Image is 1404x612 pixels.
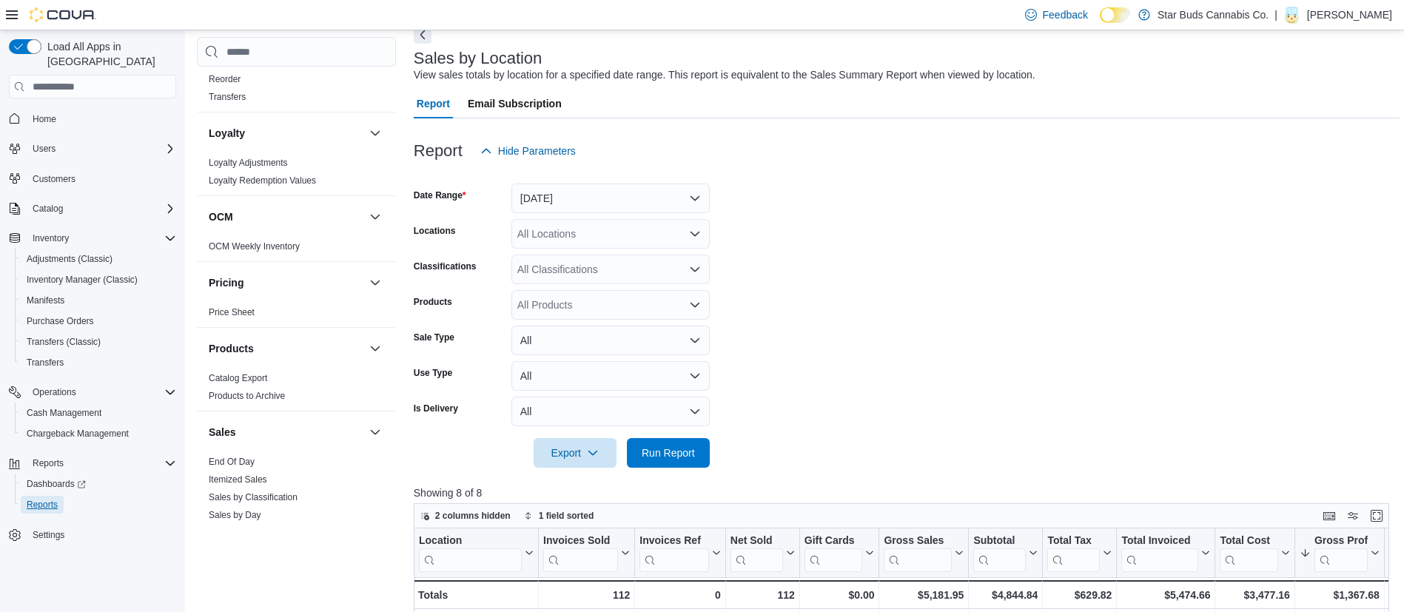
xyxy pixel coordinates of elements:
div: Gross Profit [1314,534,1368,548]
div: Gross Sales [884,534,952,572]
button: Sales [366,423,384,441]
div: 112 [730,586,795,604]
div: Daniel Swadron [1283,6,1301,24]
div: Total Cost [1220,534,1277,548]
div: Loyalty [197,154,396,195]
span: Run Report [642,445,695,460]
h3: Loyalty [209,126,245,141]
span: Sales by Day [209,509,261,521]
button: Pricing [209,275,363,290]
div: Invoices Sold [543,534,618,572]
button: Reports [27,454,70,472]
button: Run Report [627,438,710,468]
button: Gross Profit [1300,534,1380,572]
a: Loyalty Redemption Values [209,175,316,186]
button: Operations [3,382,182,403]
a: Manifests [21,292,70,309]
span: Transfers [21,354,176,371]
button: Open list of options [689,299,701,311]
div: Subtotal [973,534,1026,572]
span: Purchase Orders [27,315,94,327]
button: Open list of options [689,263,701,275]
span: Loyalty Redemption Values [209,175,316,186]
span: Report [417,89,450,118]
span: Reports [27,454,176,472]
a: Customers [27,170,81,188]
label: Products [414,296,452,308]
span: Chargeback Management [21,425,176,443]
a: Adjustments (Classic) [21,250,118,268]
a: Catalog Export [209,373,267,383]
h3: Report [414,142,463,160]
span: Transfers (Classic) [21,333,176,351]
a: Price Sheet [209,307,255,317]
button: Customers [3,168,182,189]
div: Location [419,534,522,548]
button: Next [414,26,431,44]
button: Products [366,340,384,357]
a: End Of Day [209,457,255,467]
span: OCM Weekly Inventory [209,241,300,252]
span: Manifests [27,295,64,306]
label: Locations [414,225,456,237]
p: Star Buds Cannabis Co. [1158,6,1269,24]
span: Settings [27,525,176,544]
h3: Products [209,341,254,356]
span: Dashboards [27,478,86,490]
a: Chargeback Management [21,425,135,443]
button: Users [27,140,61,158]
span: Transfers (Classic) [27,336,101,348]
div: Total Tax [1047,534,1100,572]
button: Sales [209,425,363,440]
a: Transfers [209,92,246,102]
button: Transfers (Classic) [15,332,182,352]
a: Products to Archive [209,391,285,401]
a: Transfers (Classic) [21,333,107,351]
span: Reorder [209,73,241,85]
span: Dashboards [21,475,176,493]
span: End Of Day [209,456,255,468]
span: Inventory Manager (Classic) [27,274,138,286]
button: Transfers [15,352,182,373]
span: Operations [33,386,76,398]
span: Products to Archive [209,390,285,402]
button: Location [419,534,534,572]
label: Sale Type [414,332,454,343]
button: Invoices Sold [543,534,630,572]
button: Hide Parameters [474,136,582,166]
button: Manifests [15,290,182,311]
button: 1 field sorted [518,507,600,525]
span: 2 columns hidden [435,510,511,522]
div: Gift Card Sales [805,534,863,572]
button: Adjustments (Classic) [15,249,182,269]
div: Invoices Ref [639,534,708,548]
button: Export [534,438,617,468]
span: Manifests [21,292,176,309]
p: | [1274,6,1277,24]
button: Loyalty [209,126,363,141]
span: Reports [27,499,58,511]
div: $5,474.66 [1121,586,1210,604]
span: Settings [33,529,64,541]
a: Sales by Day [209,510,261,520]
nav: Complex example [9,101,176,584]
div: Net Sold [730,534,783,572]
button: Inventory Manager (Classic) [15,269,182,290]
span: Adjustments (Classic) [27,253,112,265]
button: Inventory [3,228,182,249]
span: Email Subscription [468,89,562,118]
button: Keyboard shortcuts [1320,507,1338,525]
span: Dark Mode [1100,23,1101,24]
div: Subtotal [973,534,1026,548]
span: Adjustments (Classic) [21,250,176,268]
div: Location [419,534,522,572]
span: Itemized Sales [209,474,267,485]
button: Reports [15,494,182,515]
div: Gross Sales [884,534,952,548]
button: Purchase Orders [15,311,182,332]
button: Operations [27,383,82,401]
span: Price Sheet [209,306,255,318]
button: OCM [209,209,363,224]
button: Open list of options [689,228,701,240]
label: Date Range [414,189,466,201]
